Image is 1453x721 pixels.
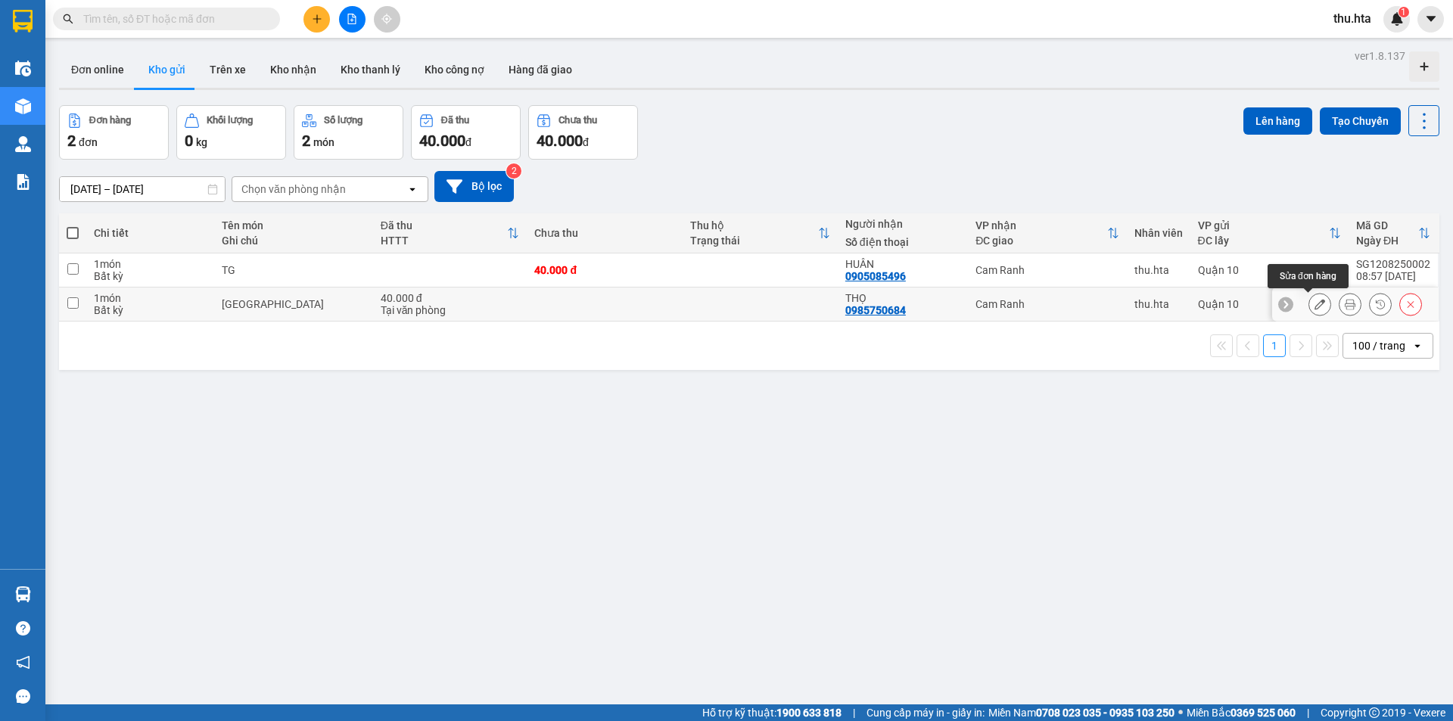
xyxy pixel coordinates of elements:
[558,115,597,126] div: Chưa thu
[975,264,1119,276] div: Cam Ranh
[16,621,30,636] span: question-circle
[845,292,960,304] div: THỌ
[1399,7,1409,17] sup: 1
[374,6,400,33] button: aim
[1134,227,1183,239] div: Nhân viên
[63,14,73,24] span: search
[1424,12,1438,26] span: caret-down
[94,258,206,270] div: 1 món
[93,22,150,93] b: Gửi khách hàng
[1198,264,1341,276] div: Quận 10
[845,236,960,248] div: Số điện thoại
[1198,298,1341,310] div: Quận 10
[434,171,514,202] button: Bộ lọc
[583,136,589,148] span: đ
[1268,264,1349,288] div: Sửa đơn hàng
[373,213,527,253] th: Toggle SortBy
[1190,213,1349,253] th: Toggle SortBy
[222,219,366,232] div: Tên món
[13,10,33,33] img: logo-vxr
[1401,7,1406,17] span: 1
[324,115,362,126] div: Số lượng
[690,219,818,232] div: Thu hộ
[185,132,193,150] span: 0
[59,105,169,160] button: Đơn hàng2đơn
[975,235,1106,247] div: ĐC giao
[381,304,520,316] div: Tại văn phòng
[1134,298,1183,310] div: thu.hta
[412,51,496,88] button: Kho công nợ
[506,163,521,179] sup: 2
[303,6,330,33] button: plus
[975,219,1106,232] div: VP nhận
[198,51,258,88] button: Trên xe
[1390,12,1404,26] img: icon-new-feature
[381,235,508,247] div: HTTT
[60,177,225,201] input: Select a date range.
[411,105,521,160] button: Đã thu40.000đ
[1356,235,1418,247] div: Ngày ĐH
[15,586,31,602] img: warehouse-icon
[1308,293,1331,315] div: Sửa đơn hàng
[16,655,30,670] span: notification
[176,105,286,160] button: Khối lượng0kg
[683,213,838,253] th: Toggle SortBy
[1321,9,1383,28] span: thu.hta
[15,174,31,190] img: solution-icon
[1198,219,1329,232] div: VP gửi
[1349,213,1438,253] th: Toggle SortBy
[1307,704,1309,721] span: |
[19,98,77,195] b: Hòa [GEOGRAPHIC_DATA]
[16,689,30,704] span: message
[94,304,206,316] div: Bất kỳ
[702,704,842,721] span: Hỗ trợ kỹ thuật:
[988,704,1175,721] span: Miền Nam
[1355,48,1405,64] div: ver 1.8.137
[690,235,818,247] div: Trạng thái
[67,132,76,150] span: 2
[867,704,985,721] span: Cung cấp máy in - giấy in:
[1178,710,1183,716] span: ⚪️
[15,98,31,114] img: warehouse-icon
[328,51,412,88] button: Kho thanh lý
[406,183,418,195] svg: open
[1263,334,1286,357] button: 1
[381,219,508,232] div: Đã thu
[222,264,366,276] div: TG
[534,264,674,276] div: 40.000 đ
[1134,264,1183,276] div: thu.hta
[1320,107,1401,135] button: Tạo Chuyến
[127,57,208,70] b: [DOMAIN_NAME]
[1356,219,1418,232] div: Mã GD
[441,115,469,126] div: Đã thu
[347,14,357,24] span: file-add
[241,182,346,197] div: Chọn văn phòng nhận
[1243,107,1312,135] button: Lên hàng
[1411,340,1423,352] svg: open
[1231,707,1296,719] strong: 0369 525 060
[381,14,392,24] span: aim
[496,51,584,88] button: Hàng đã giao
[1356,258,1430,270] div: SG1208250002
[196,136,207,148] span: kg
[302,132,310,150] span: 2
[968,213,1126,253] th: Toggle SortBy
[127,72,208,91] li: (c) 2017
[339,6,366,33] button: file-add
[1417,6,1444,33] button: caret-down
[1409,51,1439,82] div: Tạo kho hàng mới
[59,51,136,88] button: Đơn online
[465,136,471,148] span: đ
[258,51,328,88] button: Kho nhận
[15,61,31,76] img: warehouse-icon
[534,227,674,239] div: Chưa thu
[312,14,322,24] span: plus
[1187,704,1296,721] span: Miền Bắc
[94,292,206,304] div: 1 món
[1369,707,1380,718] span: copyright
[94,270,206,282] div: Bất kỳ
[222,298,366,310] div: TX
[537,132,583,150] span: 40.000
[845,304,906,316] div: 0985750684
[845,270,906,282] div: 0905085496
